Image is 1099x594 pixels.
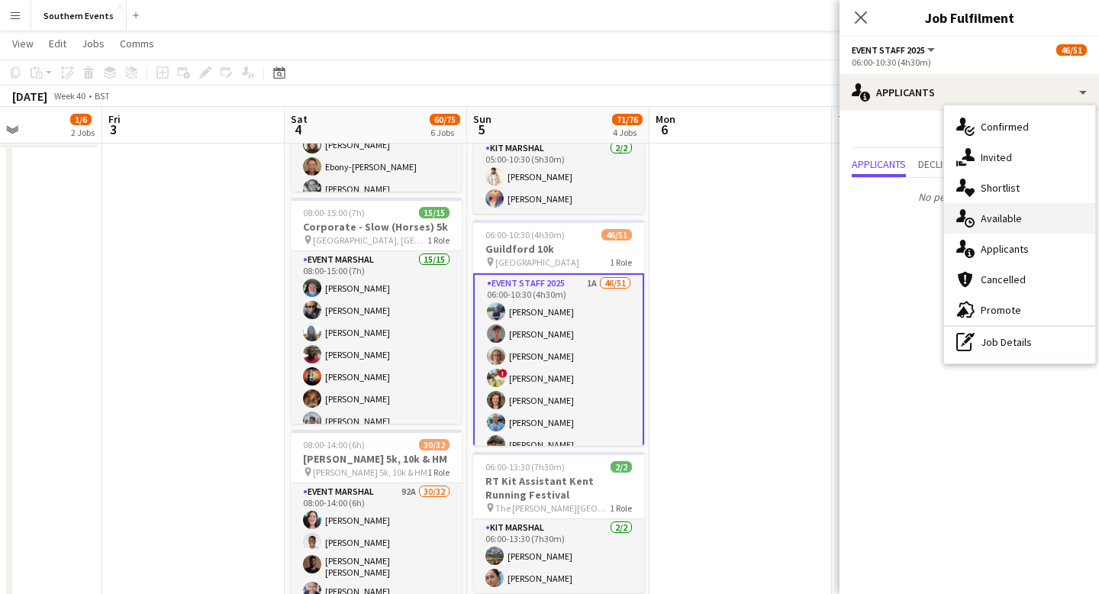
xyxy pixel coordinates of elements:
[601,229,632,241] span: 46/51
[291,220,462,234] h3: Corporate - Slow (Horses) 5k
[918,159,960,169] span: Declined
[427,234,450,246] span: 1 Role
[473,519,644,593] app-card-role: Kit Marshal2/206:00-13:30 (7h30m)[PERSON_NAME][PERSON_NAME]
[656,112,675,126] span: Mon
[981,150,1012,164] span: Invited
[611,461,632,473] span: 2/2
[291,112,308,126] span: Sat
[981,120,1029,134] span: Confirmed
[852,44,937,56] button: Event Staff 2025
[106,121,121,138] span: 3
[50,90,89,102] span: Week 40
[840,8,1099,27] h3: Job Fulfilment
[840,184,1099,210] p: No pending applicants
[313,466,427,478] span: [PERSON_NAME] 5k, 10k & HM
[610,502,632,514] span: 1 Role
[485,461,565,473] span: 06:00-13:30 (7h30m)
[485,229,565,241] span: 06:00-10:30 (4h30m)
[836,121,856,138] span: 7
[114,34,160,53] a: Comms
[944,327,1095,357] div: Job Details
[120,37,154,50] span: Comms
[12,89,47,104] div: [DATE]
[495,502,610,514] span: The [PERSON_NAME][GEOGRAPHIC_DATA]
[473,452,644,593] app-job-card: 06:00-13:30 (7h30m)2/2RT Kit Assistant Kent Running Festival The [PERSON_NAME][GEOGRAPHIC_DATA]1 ...
[430,114,460,125] span: 60/75
[291,198,462,424] app-job-card: 08:00-15:00 (7h)15/15Corporate - Slow (Horses) 5k [GEOGRAPHIC_DATA], [GEOGRAPHIC_DATA]1 RoleEvent...
[43,34,73,53] a: Edit
[495,257,579,268] span: [GEOGRAPHIC_DATA]
[49,37,66,50] span: Edit
[430,127,459,138] div: 6 Jobs
[610,257,632,268] span: 1 Role
[70,114,92,125] span: 1/6
[852,56,1087,68] div: 06:00-10:30 (4h30m)
[473,474,644,502] h3: RT Kit Assistant Kent Running Festival
[76,34,111,53] a: Jobs
[852,44,925,56] span: Event Staff 2025
[108,112,121,126] span: Fri
[981,242,1029,256] span: Applicants
[291,452,462,466] h3: [PERSON_NAME] 5k, 10k & HM
[6,34,40,53] a: View
[473,242,644,256] h3: Guildford 10k
[288,121,308,138] span: 4
[981,181,1020,195] span: Shortlist
[852,159,906,169] span: Applicants
[1056,44,1087,56] span: 46/51
[840,74,1099,111] div: Applicants
[427,466,450,478] span: 1 Role
[498,369,508,378] span: !
[473,112,491,126] span: Sun
[473,140,644,214] app-card-role: Kit Marshal2/205:00-10:30 (5h30m)[PERSON_NAME][PERSON_NAME]
[419,207,450,218] span: 15/15
[473,220,644,446] app-job-card: 06:00-10:30 (4h30m)46/51Guildford 10k [GEOGRAPHIC_DATA]1 RoleEvent Staff 20251A46/5106:00-10:30 (...
[95,90,110,102] div: BST
[313,234,427,246] span: [GEOGRAPHIC_DATA], [GEOGRAPHIC_DATA]
[71,127,95,138] div: 2 Jobs
[82,37,105,50] span: Jobs
[419,439,450,450] span: 30/32
[838,112,856,126] span: Tue
[653,121,675,138] span: 6
[12,37,34,50] span: View
[981,273,1026,286] span: Cancelled
[613,127,642,138] div: 4 Jobs
[981,303,1021,317] span: Promote
[981,211,1022,225] span: Available
[31,1,127,31] button: Southern Events
[303,439,365,450] span: 08:00-14:00 (6h)
[612,114,643,125] span: 71/76
[303,207,365,218] span: 08:00-15:00 (7h)
[471,121,491,138] span: 5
